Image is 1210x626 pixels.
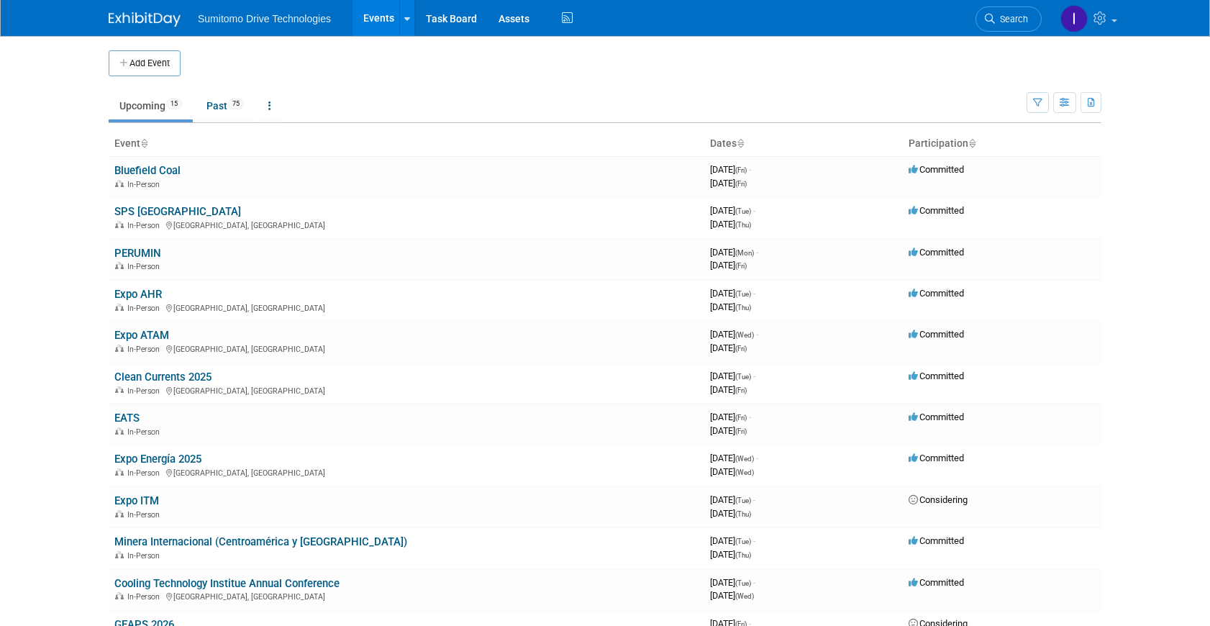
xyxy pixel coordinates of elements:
[710,164,751,175] span: [DATE]
[127,262,164,271] span: In-Person
[909,371,964,381] span: Committed
[909,205,964,216] span: Committed
[756,453,758,463] span: -
[114,288,162,301] a: Expo AHR
[735,455,754,463] span: (Wed)
[995,14,1028,24] span: Search
[127,304,164,313] span: In-Person
[127,221,164,230] span: In-Person
[735,290,751,298] span: (Tue)
[127,180,164,189] span: In-Person
[749,164,751,175] span: -
[735,496,751,504] span: (Tue)
[753,577,755,588] span: -
[115,180,124,187] img: In-Person Event
[753,494,755,505] span: -
[109,12,181,27] img: ExhibitDay
[127,468,164,478] span: In-Person
[710,219,751,230] span: [DATE]
[909,494,968,505] span: Considering
[710,535,755,546] span: [DATE]
[166,99,182,109] span: 15
[114,590,699,602] div: [GEOGRAPHIC_DATA], [GEOGRAPHIC_DATA]
[735,331,754,339] span: (Wed)
[735,592,754,600] span: (Wed)
[114,494,159,507] a: Expo ITM
[114,205,241,218] a: SPS [GEOGRAPHIC_DATA]
[735,249,754,257] span: (Mon)
[735,414,747,422] span: (Fri)
[903,132,1101,156] th: Participation
[735,373,751,381] span: (Tue)
[710,247,758,258] span: [DATE]
[756,329,758,340] span: -
[114,371,211,384] a: Clean Currents 2025
[710,384,747,395] span: [DATE]
[735,207,751,215] span: (Tue)
[198,13,331,24] span: Sumitomo Drive Technologies
[115,386,124,394] img: In-Person Event
[753,371,755,381] span: -
[735,468,754,476] span: (Wed)
[127,345,164,354] span: In-Person
[710,371,755,381] span: [DATE]
[710,577,755,588] span: [DATE]
[909,329,964,340] span: Committed
[114,466,699,478] div: [GEOGRAPHIC_DATA], [GEOGRAPHIC_DATA]
[909,412,964,422] span: Committed
[115,510,124,517] img: In-Person Event
[140,137,147,149] a: Sort by Event Name
[114,164,181,177] a: Bluefield Coal
[737,137,744,149] a: Sort by Start Date
[114,384,699,396] div: [GEOGRAPHIC_DATA], [GEOGRAPHIC_DATA]
[735,304,751,312] span: (Thu)
[704,132,903,156] th: Dates
[710,178,747,189] span: [DATE]
[710,343,747,353] span: [DATE]
[735,221,751,229] span: (Thu)
[710,508,751,519] span: [DATE]
[114,301,699,313] div: [GEOGRAPHIC_DATA], [GEOGRAPHIC_DATA]
[753,288,755,299] span: -
[127,510,164,520] span: In-Person
[196,92,255,119] a: Past75
[228,99,244,109] span: 75
[115,304,124,311] img: In-Person Event
[735,262,747,270] span: (Fri)
[710,301,751,312] span: [DATE]
[710,329,758,340] span: [DATE]
[710,412,751,422] span: [DATE]
[710,453,758,463] span: [DATE]
[735,180,747,188] span: (Fri)
[909,247,964,258] span: Committed
[710,425,747,436] span: [DATE]
[115,468,124,476] img: In-Person Event
[735,345,747,353] span: (Fri)
[710,260,747,271] span: [DATE]
[115,221,124,228] img: In-Person Event
[710,288,755,299] span: [DATE]
[735,510,751,518] span: (Thu)
[114,412,140,425] a: EATS
[968,137,975,149] a: Sort by Participation Type
[115,262,124,269] img: In-Person Event
[109,92,193,119] a: Upcoming15
[909,164,964,175] span: Committed
[735,551,751,559] span: (Thu)
[735,386,747,394] span: (Fri)
[109,132,704,156] th: Event
[753,205,755,216] span: -
[114,247,161,260] a: PERUMIN
[127,386,164,396] span: In-Person
[127,551,164,561] span: In-Person
[115,345,124,352] img: In-Person Event
[114,219,699,230] div: [GEOGRAPHIC_DATA], [GEOGRAPHIC_DATA]
[735,537,751,545] span: (Tue)
[115,592,124,599] img: In-Person Event
[114,453,201,466] a: Expo Energía 2025
[756,247,758,258] span: -
[710,466,754,477] span: [DATE]
[749,412,751,422] span: -
[114,343,699,354] div: [GEOGRAPHIC_DATA], [GEOGRAPHIC_DATA]
[109,50,181,76] button: Add Event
